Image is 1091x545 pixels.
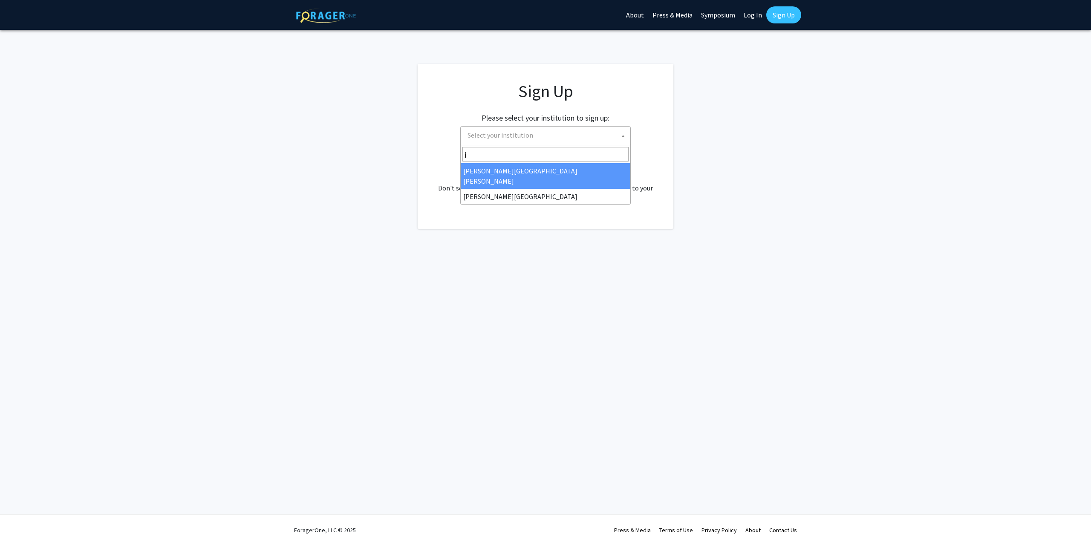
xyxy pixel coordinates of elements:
a: Privacy Policy [701,526,737,534]
h1: Sign Up [435,81,656,101]
a: About [745,526,761,534]
span: Select your institution [464,127,630,144]
li: [PERSON_NAME][GEOGRAPHIC_DATA] [461,189,630,204]
input: Search [462,147,629,161]
a: Sign Up [766,6,801,23]
span: Select your institution [468,131,533,139]
img: ForagerOne Logo [296,8,356,23]
div: ForagerOne, LLC © 2025 [294,515,356,545]
a: Terms of Use [659,526,693,534]
h2: Please select your institution to sign up: [482,113,609,123]
a: Contact Us [769,526,797,534]
div: Already have an account? . Don't see your institution? about bringing ForagerOne to your institut... [435,162,656,203]
iframe: Chat [6,507,36,539]
li: [PERSON_NAME][GEOGRAPHIC_DATA][PERSON_NAME] [461,163,630,189]
a: Press & Media [614,526,651,534]
span: Select your institution [460,126,631,145]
